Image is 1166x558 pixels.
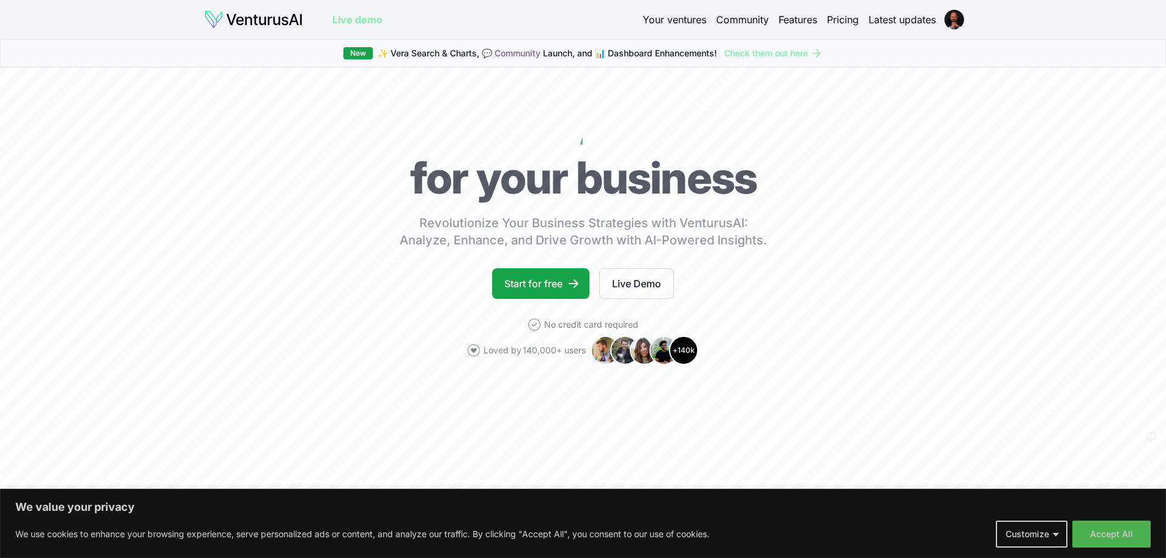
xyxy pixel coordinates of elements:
a: Community [495,48,540,58]
a: Start for free [492,268,589,299]
a: Live demo [332,12,383,27]
img: logo [204,10,303,29]
a: Latest updates [869,12,936,27]
p: We value your privacy [15,500,1151,515]
img: Avatar 2 [610,336,640,365]
img: ACg8ocI5RoTSUwXgM08Ltv8GezqRYCGeiTtuWagsAGlwCkNgZTHzxZQWLQ=s96-c [944,10,964,29]
button: Accept All [1072,521,1151,548]
a: Community [716,12,769,27]
a: Pricing [827,12,859,27]
button: Customize [996,521,1067,548]
img: Avatar 3 [630,336,659,365]
a: Live Demo [599,268,674,299]
a: Your ventures [643,12,706,27]
img: Avatar 4 [649,336,679,365]
div: New [343,47,373,59]
a: Features [779,12,817,27]
img: Avatar 1 [591,336,620,365]
a: Check them out here [724,47,823,59]
p: We use cookies to enhance your browsing experience, serve personalized ads or content, and analyz... [15,527,709,541]
span: ✨ Vera Search & Charts, 💬 Launch, and 📊 Dashboard Enhancements! [378,47,717,59]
